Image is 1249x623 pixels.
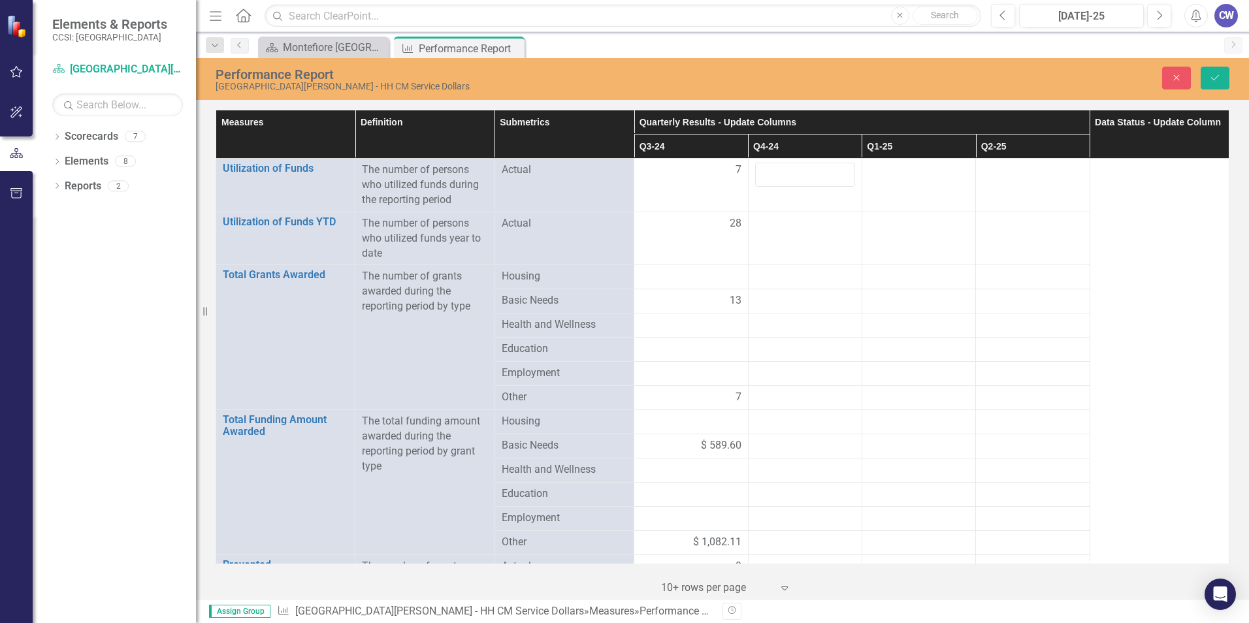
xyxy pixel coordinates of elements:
[502,438,627,453] span: Basic Needs
[640,605,732,617] div: Performance Report
[502,317,627,332] span: Health and Wellness
[209,605,270,618] span: Assign Group
[277,604,713,619] div: » »
[419,40,521,57] div: Performance Report
[223,216,348,228] a: Utilization of Funds YTD
[589,605,634,617] a: Measures
[223,163,348,174] a: Utilization of Funds
[502,559,627,574] span: Actual
[502,342,627,357] span: Education
[502,462,627,477] span: Health and Wellness
[115,156,136,167] div: 8
[52,62,183,77] a: [GEOGRAPHIC_DATA][PERSON_NAME] - HH CM Service Dollars
[52,93,183,116] input: Search Below...
[362,216,487,261] div: The number of persons who utilized funds year to date
[7,15,29,38] img: ClearPoint Strategy
[223,269,348,281] a: Total Grants Awarded
[701,438,741,453] span: $ 589.60
[125,131,146,142] div: 7
[502,414,627,429] span: Housing
[730,216,741,231] span: 28
[502,487,627,502] span: Education
[362,414,487,473] div: The total funding amount awarded during the reporting period by grant type
[283,39,385,56] div: Montefiore [GEOGRAPHIC_DATA][PERSON_NAME] Page
[736,163,741,178] span: 7
[265,5,981,27] input: Search ClearPoint...
[362,269,487,314] div: The number of grants awarded during the reporting period by type
[216,67,784,82] div: Performance Report
[52,32,167,42] small: CCSI: [GEOGRAPHIC_DATA]
[502,163,627,178] span: Actual
[502,535,627,550] span: Other
[65,179,101,194] a: Reports
[65,154,108,169] a: Elements
[913,7,978,25] button: Search
[65,129,118,144] a: Scorecards
[502,390,627,405] span: Other
[502,216,627,231] span: Actual
[502,269,627,284] span: Housing
[736,390,741,405] span: 7
[502,293,627,308] span: Basic Needs
[223,559,348,582] a: Prevented Eviction/Homelessness
[261,39,385,56] a: Montefiore [GEOGRAPHIC_DATA][PERSON_NAME] Page
[693,535,741,550] span: $ 1,082.11
[362,163,487,208] div: The number of persons who utilized funds during the reporting period
[730,293,741,308] span: 13
[502,511,627,526] span: Employment
[223,414,348,437] a: Total Funding Amount Awarded
[108,180,129,191] div: 2
[52,16,167,32] span: Elements & Reports
[1024,8,1139,24] div: [DATE]-25
[1205,579,1236,610] div: Open Intercom Messenger
[502,366,627,381] span: Employment
[295,605,584,617] a: [GEOGRAPHIC_DATA][PERSON_NAME] - HH CM Service Dollars
[931,10,959,20] span: Search
[736,559,741,574] span: 0
[1214,4,1238,27] button: CW
[1019,4,1144,27] button: [DATE]-25
[216,82,784,91] div: [GEOGRAPHIC_DATA][PERSON_NAME] - HH CM Service Dollars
